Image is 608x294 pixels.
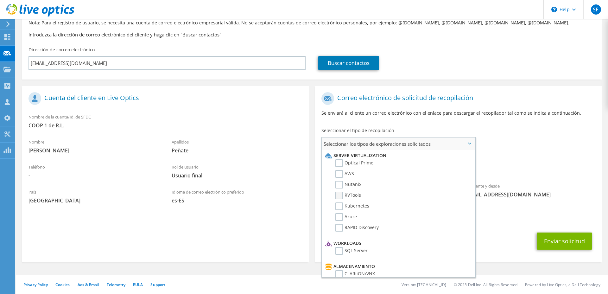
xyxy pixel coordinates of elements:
[28,47,95,53] label: Dirección de correo electrónico
[22,160,165,182] div: Teléfono
[324,152,472,159] li: Server Virtualization
[324,240,472,247] li: Workloads
[321,92,592,105] h1: Correo electrónico de solicitud de recopilación
[22,185,165,207] div: País
[28,197,159,204] span: [GEOGRAPHIC_DATA]
[335,170,354,178] label: AWS
[172,197,302,204] span: es-ES
[107,282,125,287] a: Telemetry
[591,4,601,15] span: SF
[315,204,602,226] div: CC y Responder a
[335,247,368,255] label: SQL Server
[22,110,309,132] div: Nombre de la cuenta/Id. de SFDC
[28,31,595,38] h3: Introduzca la dirección de correo electrónico del cliente y haga clic en "Buscar contactos".
[465,191,595,198] span: [EMAIL_ADDRESS][DOMAIN_NAME]
[28,19,595,26] p: Nota: Para el registro de usuario, se necesita una cuenta de correo electrónico empresarial válid...
[133,282,143,287] a: EULA
[454,282,517,287] li: © 2025 Dell Inc. All Rights Reserved
[165,160,308,182] div: Rol de usuario
[150,282,165,287] a: Support
[55,282,70,287] a: Cookies
[525,282,600,287] li: Powered by Live Optics, a Dell Technology
[321,127,394,134] label: Seleccionar el tipo de recopilación
[28,92,299,105] h1: Cuenta del cliente en Live Optics
[322,137,475,150] span: Seleccionar los tipos de exploraciones solicitados
[321,110,595,117] p: Se enviará al cliente un correo electrónico con el enlace para descargar el recopilador tal como ...
[335,159,373,167] label: Optical Prime
[324,263,472,270] li: Almacenamiento
[335,213,357,221] label: Azure
[172,172,302,179] span: Usuario final
[28,122,302,129] span: COOP 1 de R.L.
[172,147,302,154] span: Peñate
[335,270,375,278] label: CLARiiON/VNX
[28,172,159,179] span: -
[335,224,379,232] label: RAPID Discovery
[165,185,308,207] div: Idioma de correo electrónico preferido
[165,135,308,157] div: Apellidos
[335,181,361,189] label: Nutanix
[315,179,458,201] div: Para
[318,56,379,70] a: Buscar contactos
[22,135,165,157] div: Nombre
[458,179,601,201] div: Remitente y desde
[402,282,446,287] li: Version: [TECHNICAL_ID]
[551,7,557,12] svg: \n
[335,192,361,199] label: RVTools
[315,153,602,176] div: Recopilaciones solicitadas
[537,233,592,250] button: Enviar solicitud
[78,282,99,287] a: Ads & Email
[23,282,48,287] a: Privacy Policy
[28,147,159,154] span: [PERSON_NAME]
[335,202,369,210] label: Kubernetes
